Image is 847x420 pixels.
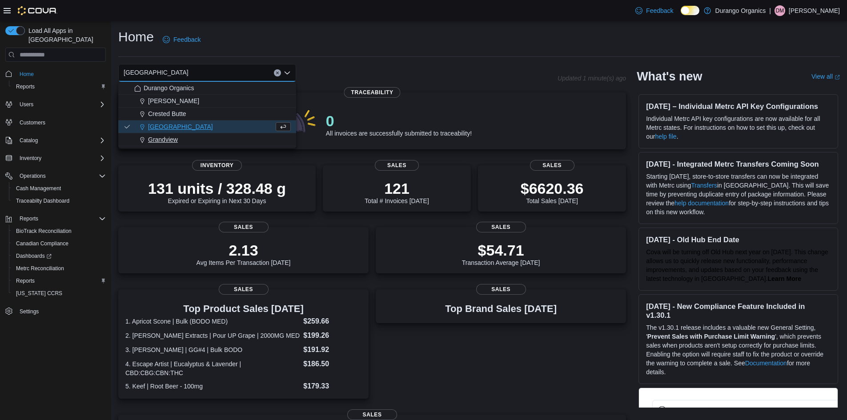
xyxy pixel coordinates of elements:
span: Catalog [20,137,38,144]
span: Sales [375,160,419,171]
dd: $186.50 [303,359,361,369]
span: Users [20,101,33,108]
a: Documentation [745,360,787,367]
span: Washington CCRS [12,288,106,299]
span: Sales [476,284,526,295]
dt: 3. [PERSON_NAME] | GG#4 | Bulk BODO [125,345,300,354]
a: Canadian Compliance [12,238,72,249]
button: Grandview [118,133,296,146]
button: [GEOGRAPHIC_DATA] [118,120,296,133]
button: Reports [16,213,42,224]
a: Customers [16,117,49,128]
a: Metrc Reconciliation [12,263,68,274]
dd: $191.92 [303,344,361,355]
span: Sales [219,222,269,232]
a: Feedback [159,31,204,48]
span: Operations [16,171,106,181]
dt: 5. Keef | Root Beer - 100mg [125,382,300,391]
button: Clear input [274,69,281,76]
p: 2.13 [197,241,291,259]
span: Inventory [192,160,242,171]
div: Total Sales [DATE] [521,180,584,204]
span: Customers [16,117,106,128]
p: 121 [365,180,429,197]
a: Dashboards [12,251,55,261]
p: Individual Metrc API key configurations are now available for all Metrc states. For instructions ... [646,114,831,141]
dt: 4. Escape Artist | Eucalyptus & Lavender | CBD:CBG:CBN:THC [125,360,300,377]
button: Traceabilty Dashboard [9,195,109,207]
h3: [DATE] – Individual Metrc API Key Configurations [646,102,831,111]
span: Home [16,68,106,79]
div: All invoices are successfully submitted to traceability! [326,112,472,137]
button: Canadian Compliance [9,237,109,250]
span: Grandview [148,135,178,144]
button: Operations [16,171,49,181]
span: [GEOGRAPHIC_DATA] [148,122,213,131]
span: Metrc Reconciliation [16,265,64,272]
button: Catalog [16,135,41,146]
strong: Prevent Sales with Purchase Limit Warning [647,333,775,340]
div: Transaction Average [DATE] [462,241,540,266]
div: Expired or Expiring in Next 30 Days [148,180,286,204]
a: Feedback [632,2,677,20]
p: 0 [326,112,472,130]
span: Settings [16,306,106,317]
a: Cash Management [12,183,64,194]
button: [PERSON_NAME] [118,95,296,108]
h3: Top Product Sales [DATE] [125,304,361,314]
span: Settings [20,308,39,315]
a: [US_STATE] CCRS [12,288,66,299]
span: Dashboards [16,252,52,260]
p: Starting [DATE], store-to-store transfers can now be integrated with Metrc using in [GEOGRAPHIC_D... [646,172,831,216]
span: Inventory [20,155,41,162]
span: [GEOGRAPHIC_DATA] [124,67,189,78]
img: Cova [18,6,57,15]
span: Cash Management [16,185,61,192]
div: Choose from the following options [118,82,296,146]
p: | [769,5,771,16]
span: Dashboards [12,251,106,261]
span: Customers [20,119,45,126]
span: Load All Apps in [GEOGRAPHIC_DATA] [25,26,106,44]
a: BioTrack Reconciliation [12,226,75,236]
button: Cash Management [9,182,109,195]
p: [PERSON_NAME] [789,5,840,16]
span: [PERSON_NAME] [148,96,199,105]
span: Traceability [344,87,401,98]
button: Reports [9,275,109,287]
span: [US_STATE] CCRS [16,290,62,297]
h3: Top Brand Sales [DATE] [445,304,557,314]
a: Transfers [691,182,717,189]
button: Reports [2,212,109,225]
span: Sales [219,284,269,295]
span: BioTrack Reconciliation [16,228,72,235]
span: DM [776,5,784,16]
button: Durango Organics [118,82,296,95]
p: $6620.36 [521,180,584,197]
a: View allExternal link [811,73,840,80]
dd: $199.26 [303,330,361,341]
span: Catalog [16,135,106,146]
svg: External link [835,75,840,80]
p: $54.71 [462,241,540,259]
button: BioTrack Reconciliation [9,225,109,237]
span: Users [16,99,106,110]
div: Daniel Mendoza [775,5,785,16]
a: Learn More [768,275,801,282]
dd: $259.66 [303,316,361,327]
h3: [DATE] - New Compliance Feature Included in v1.30.1 [646,302,831,320]
span: Operations [20,172,46,180]
span: Sales [476,222,526,232]
h1: Home [118,28,154,46]
span: Traceabilty Dashboard [16,197,69,204]
button: Users [16,99,37,110]
button: Settings [2,305,109,318]
span: Sales [530,160,574,171]
span: Reports [16,277,35,284]
a: help file [655,133,676,140]
a: Home [16,69,37,80]
span: Metrc Reconciliation [12,263,106,274]
span: Reports [12,81,106,92]
a: Traceabilty Dashboard [12,196,73,206]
